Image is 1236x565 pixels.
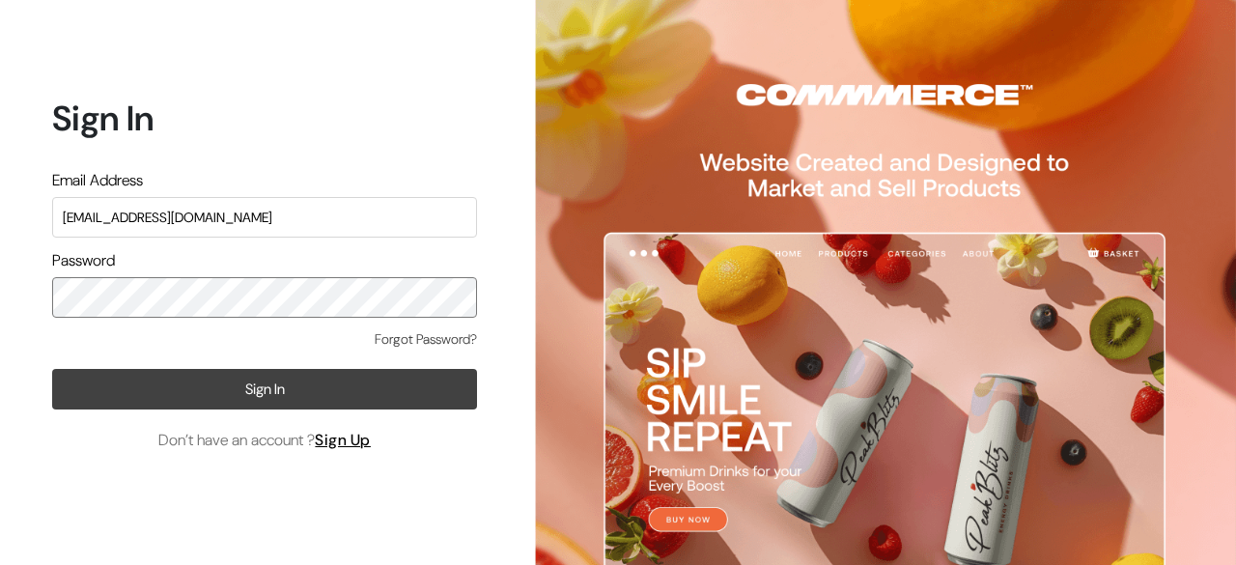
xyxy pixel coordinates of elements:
[52,169,143,192] label: Email Address
[375,329,477,350] a: Forgot Password?
[158,429,371,452] span: Don’t have an account ?
[315,430,371,450] a: Sign Up
[52,98,477,139] h1: Sign In
[52,369,477,410] button: Sign In
[52,249,115,272] label: Password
